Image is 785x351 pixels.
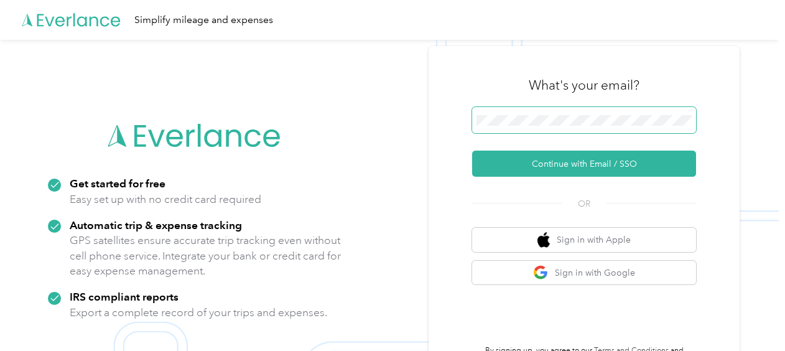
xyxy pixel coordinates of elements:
[472,151,696,177] button: Continue with Email / SSO
[70,218,242,232] strong: Automatic trip & expense tracking
[70,233,341,279] p: GPS satellites ensure accurate trip tracking even without cell phone service. Integrate your bank...
[70,305,327,321] p: Export a complete record of your trips and expenses.
[562,197,606,210] span: OR
[134,12,273,28] div: Simplify mileage and expenses
[70,192,261,207] p: Easy set up with no credit card required
[533,265,549,281] img: google logo
[472,261,696,285] button: google logoSign in with Google
[70,290,179,303] strong: IRS compliant reports
[537,232,550,248] img: apple logo
[529,77,639,94] h3: What's your email?
[472,228,696,252] button: apple logoSign in with Apple
[70,177,165,190] strong: Get started for free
